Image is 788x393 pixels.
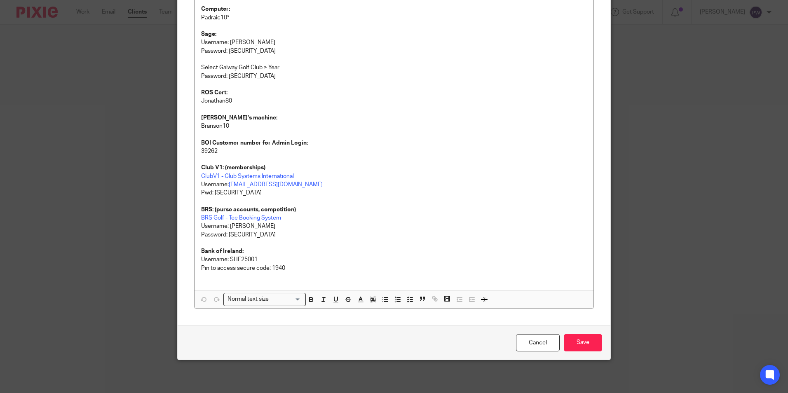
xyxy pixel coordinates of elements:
[201,38,587,47] p: Username: [PERSON_NAME]
[229,182,323,187] a: [EMAIL_ADDRESS][DOMAIN_NAME]
[201,165,265,171] strong: Club V1: (memberships)
[201,47,587,55] p: Password: [SECURITY_DATA]
[201,173,294,179] a: ClubV1 - Club Systems International
[564,334,602,352] input: Save
[201,72,587,80] p: Password: [SECURITY_DATA]
[201,248,244,254] strong: Bank of Ireland:
[516,334,560,352] a: Cancel
[201,63,587,72] p: Select Galway Golf Club > Year
[201,122,587,130] p: Branson10
[201,189,587,197] p: Pwd: [SECURITY_DATA]
[201,215,281,221] a: BRS Golf - Tee Booking System
[223,293,306,306] div: Search for option
[201,6,230,12] strong: Computer:
[201,14,587,22] p: Padraic10*
[201,97,587,105] p: Jonathan80
[201,264,587,272] p: Pin to access secure code: 1940
[201,255,587,264] p: Username: SHE25001
[201,115,277,121] strong: [PERSON_NAME]'s machine:
[201,147,587,155] p: 39262
[201,90,227,96] strong: ROS Cert:
[201,31,216,37] strong: Sage:
[201,207,296,213] strong: BRS: (purse accounts, competition)
[201,140,308,146] strong: BOI Customer number for Admin Login:
[201,180,587,189] p: Username:
[201,231,587,239] p: Password: [SECURITY_DATA]
[201,222,587,230] p: Username: [PERSON_NAME]
[271,295,301,304] input: Search for option
[225,295,270,304] span: Normal text size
